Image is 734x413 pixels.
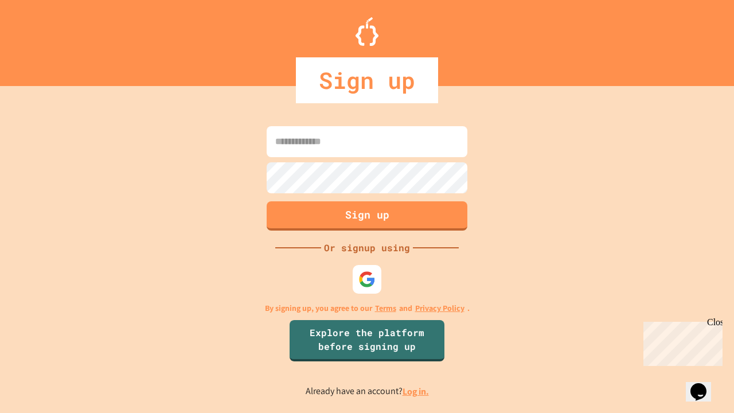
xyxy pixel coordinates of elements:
[403,385,429,398] a: Log in.
[358,271,376,288] img: google-icon.svg
[321,241,413,255] div: Or signup using
[375,302,396,314] a: Terms
[296,57,438,103] div: Sign up
[686,367,723,402] iframe: chat widget
[639,317,723,366] iframe: chat widget
[356,17,378,46] img: Logo.svg
[306,384,429,399] p: Already have an account?
[267,201,467,231] button: Sign up
[5,5,79,73] div: Chat with us now!Close
[415,302,464,314] a: Privacy Policy
[290,320,444,361] a: Explore the platform before signing up
[265,302,470,314] p: By signing up, you agree to our and .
